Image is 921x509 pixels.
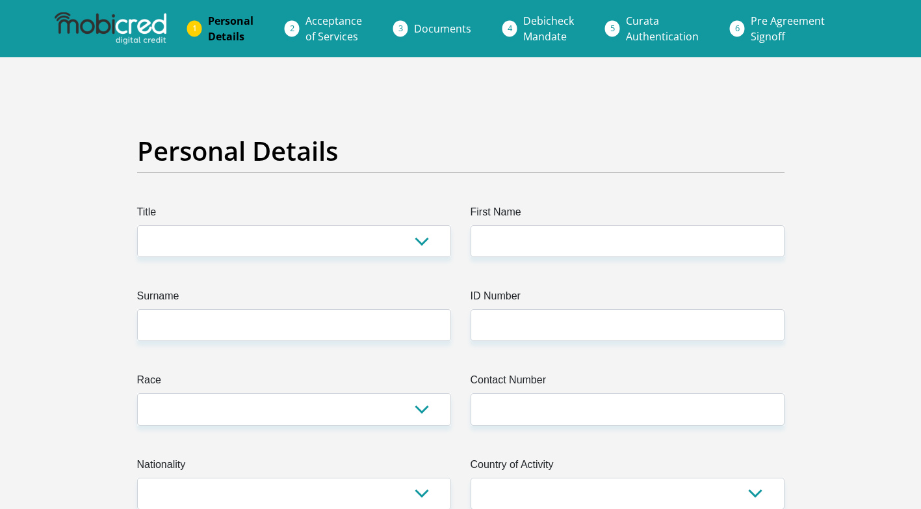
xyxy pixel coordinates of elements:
[137,204,451,225] label: Title
[471,288,785,309] label: ID Number
[751,14,825,44] span: Pre Agreement Signoff
[295,8,372,49] a: Acceptanceof Services
[137,135,785,167] h2: Personal Details
[198,8,264,49] a: PersonalDetails
[137,457,451,478] label: Nationality
[740,8,835,49] a: Pre AgreementSignoff
[471,204,785,225] label: First Name
[471,225,785,257] input: First Name
[137,372,451,393] label: Race
[404,16,482,42] a: Documents
[471,372,785,393] label: Contact Number
[305,14,362,44] span: Acceptance of Services
[471,309,785,341] input: ID Number
[208,14,253,44] span: Personal Details
[137,309,451,341] input: Surname
[626,14,699,44] span: Curata Authentication
[523,14,574,44] span: Debicheck Mandate
[471,393,785,425] input: Contact Number
[471,457,785,478] label: Country of Activity
[616,8,709,49] a: CurataAuthentication
[414,21,471,36] span: Documents
[137,288,451,309] label: Surname
[513,8,584,49] a: DebicheckMandate
[55,12,166,45] img: mobicred logo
